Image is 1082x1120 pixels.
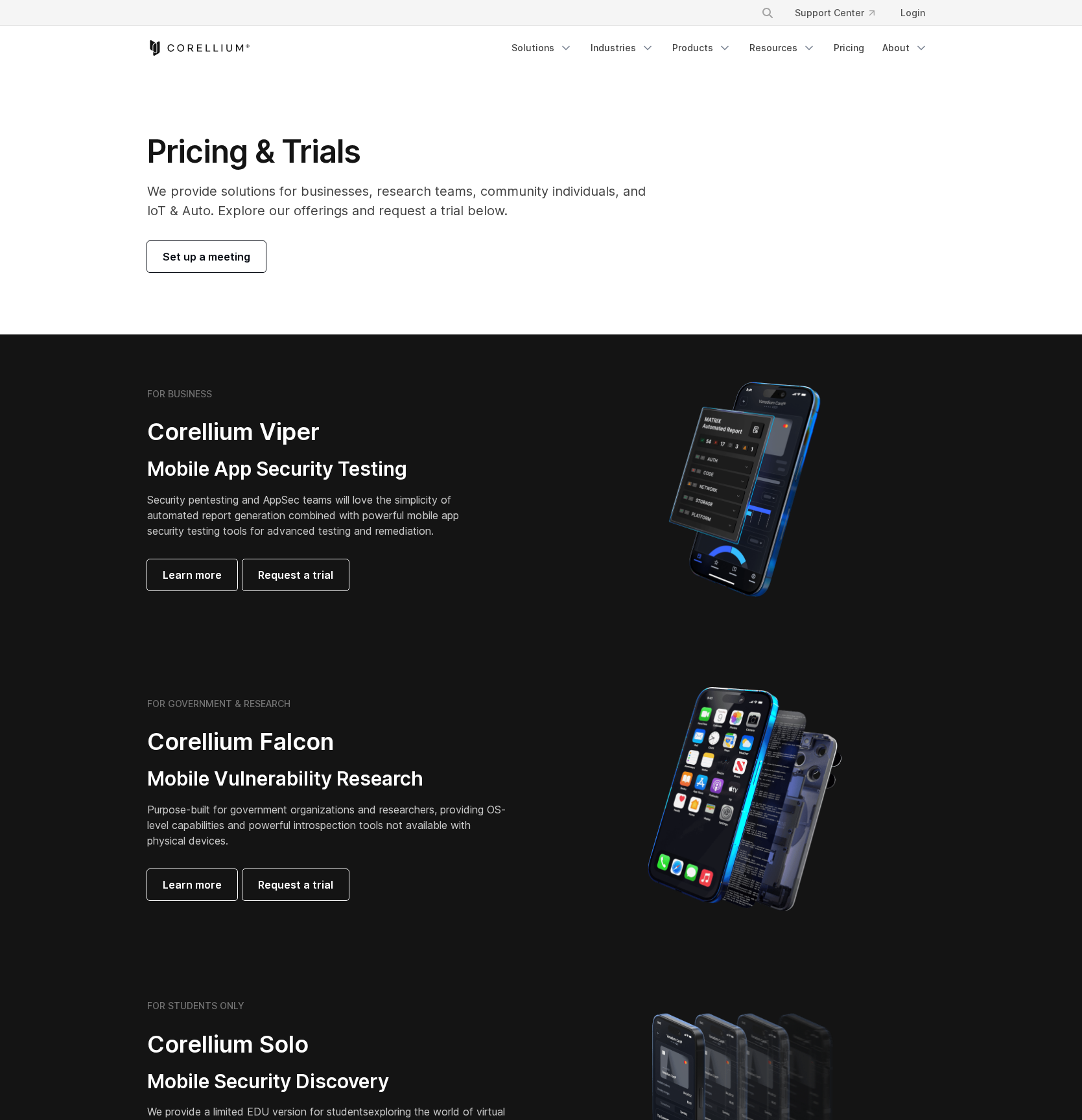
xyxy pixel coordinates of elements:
a: Corellium Home [147,40,250,56]
a: Products [664,36,739,60]
a: Support Center [784,1,885,25]
p: Purpose-built for government organizations and researchers, providing OS-level capabilities and p... [147,802,510,848]
span: Learn more [163,877,222,892]
a: Solutions [504,36,580,60]
p: Security pentesting and AppSec teams will love the simplicity of automated report generation comb... [147,492,479,539]
a: About [875,36,935,60]
span: Set up a meeting [163,249,250,264]
img: iPhone model separated into the mechanics used to build the physical device. [647,686,842,913]
h1: Pricing & Trials [147,132,664,171]
h2: Corellium Falcon [147,727,510,756]
a: Industries [583,36,662,60]
a: Request a trial [242,869,349,900]
h2: Corellium Viper [147,417,479,447]
h6: FOR GOVERNMENT & RESEARCH [147,698,290,710]
span: Learn more [163,567,222,583]
span: Request a trial [258,877,333,892]
h3: Mobile App Security Testing [147,457,479,482]
h6: FOR BUSINESS [147,388,212,400]
p: We provide solutions for businesses, research teams, community individuals, and IoT & Auto. Explo... [147,181,664,220]
a: Resources [742,36,823,60]
h2: Corellium Solo [147,1030,510,1059]
button: Search [756,1,779,25]
span: Request a trial [258,567,333,583]
h3: Mobile Security Discovery [147,1069,510,1094]
a: Pricing [826,36,872,60]
img: Corellium MATRIX automated report on iPhone showing app vulnerability test results across securit... [647,376,842,603]
a: Set up a meeting [147,241,266,272]
div: Navigation Menu [504,36,935,60]
a: Login [890,1,935,25]
a: Learn more [147,559,237,590]
span: We provide a limited EDU version for students [147,1105,368,1118]
a: Request a trial [242,559,349,590]
h6: FOR STUDENTS ONLY [147,1000,244,1012]
div: Navigation Menu [746,1,935,25]
a: Learn more [147,869,237,900]
h3: Mobile Vulnerability Research [147,767,510,791]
